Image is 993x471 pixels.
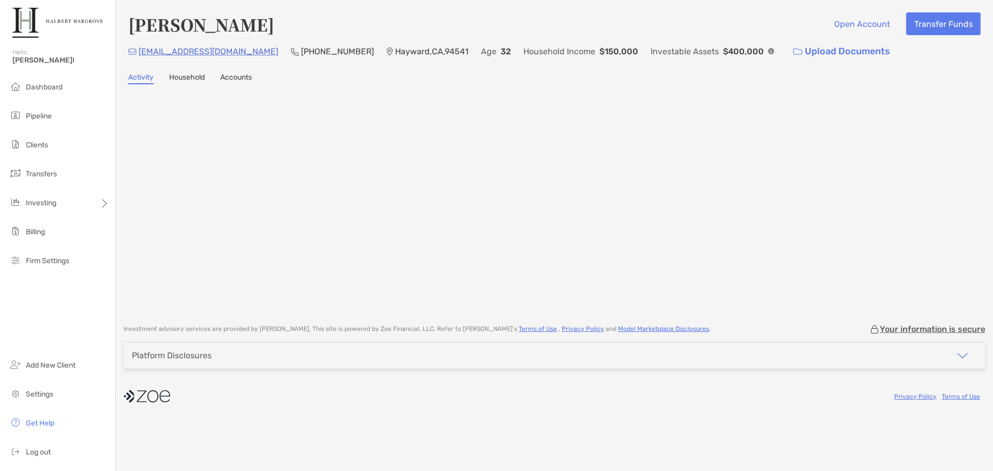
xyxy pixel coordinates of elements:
p: [PHONE_NUMBER] [301,45,374,58]
img: billing icon [9,225,22,237]
img: icon arrow [956,350,969,362]
p: 32 [501,45,511,58]
h4: [PERSON_NAME] [128,12,274,36]
p: Household Income [523,45,595,58]
img: settings icon [9,387,22,400]
span: Get Help [26,419,54,428]
a: Privacy Policy [562,325,604,332]
p: Age [481,45,496,58]
div: Platform Disclosures [132,351,212,360]
p: [EMAIL_ADDRESS][DOMAIN_NAME] [139,45,278,58]
img: Location Icon [386,48,393,56]
span: Log out [26,448,51,457]
p: $400,000 [723,45,764,58]
img: dashboard icon [9,80,22,93]
p: Hayward , CA , 94541 [395,45,469,58]
span: Transfers [26,170,57,178]
img: transfers icon [9,167,22,179]
a: Upload Documents [787,40,897,63]
a: Model Marketplace Disclosures [618,325,709,332]
span: Pipeline [26,112,52,120]
img: firm-settings icon [9,254,22,266]
a: Activity [128,73,154,84]
span: Settings [26,390,53,399]
img: Email Icon [128,49,137,55]
img: company logo [124,385,170,408]
button: Transfer Funds [906,12,981,35]
p: Investable Assets [651,45,719,58]
img: clients icon [9,138,22,150]
img: add_new_client icon [9,358,22,371]
img: Zoe Logo [12,4,103,41]
button: Open Account [826,12,898,35]
a: Terms of Use [519,325,557,332]
p: Investment advisory services are provided by [PERSON_NAME] . This site is powered by Zoe Financia... [124,325,711,333]
p: $150,000 [599,45,638,58]
a: Household [169,73,205,84]
img: logout icon [9,445,22,458]
span: Firm Settings [26,256,69,265]
span: Clients [26,141,48,149]
span: Dashboard [26,83,63,92]
a: Terms of Use [942,393,980,400]
img: Phone Icon [291,48,299,56]
img: get-help icon [9,416,22,429]
span: Billing [26,227,45,236]
a: Accounts [220,73,252,84]
img: pipeline icon [9,109,22,121]
span: Investing [26,199,56,207]
img: Info Icon [768,48,774,54]
span: [PERSON_NAME]! [12,56,109,65]
p: Your information is secure [880,324,985,334]
img: investing icon [9,196,22,208]
span: Add New Client [26,361,76,370]
a: Privacy Policy [894,393,937,400]
img: button icon [793,48,802,55]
